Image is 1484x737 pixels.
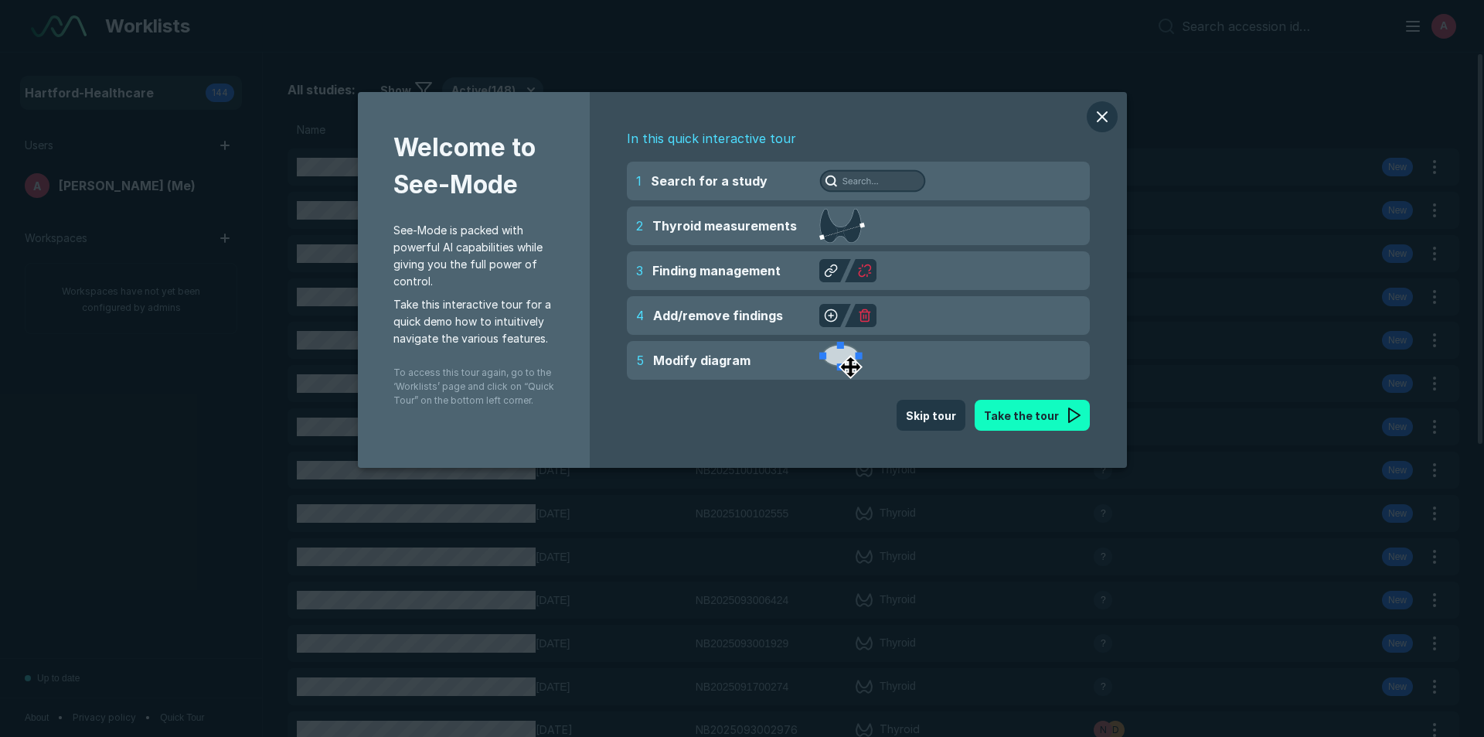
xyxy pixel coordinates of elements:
[653,306,783,325] span: Add/remove findings
[636,351,644,370] span: 5
[636,306,644,325] span: 4
[636,217,643,235] span: 2
[819,169,926,193] img: Search for a study
[627,129,1090,152] span: In this quick interactive tour
[636,172,642,190] span: 1
[975,400,1090,431] button: Take the tour
[636,261,643,280] span: 3
[652,217,797,235] span: Thyroid measurements
[897,400,965,431] button: Skip tour
[393,296,554,347] span: Take this interactive tour for a quick demo how to intuitively navigate the various features.
[393,353,554,408] span: To access this tour again, go to the ‘Worklists’ page and click on “Quick Tour” on the bottom lef...
[819,209,865,243] img: Thyroid measurements
[652,261,781,280] span: Finding management
[819,259,876,282] img: Finding management
[651,172,768,190] span: Search for a study
[819,342,863,379] img: Modify diagram
[819,304,876,327] img: Add/remove findings
[653,351,751,370] span: Modify diagram
[358,92,1127,468] div: modal
[393,222,554,290] span: See-Mode is packed with powerful AI capabilities while giving you the full power of control.
[393,129,554,222] span: Welcome to See-Mode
